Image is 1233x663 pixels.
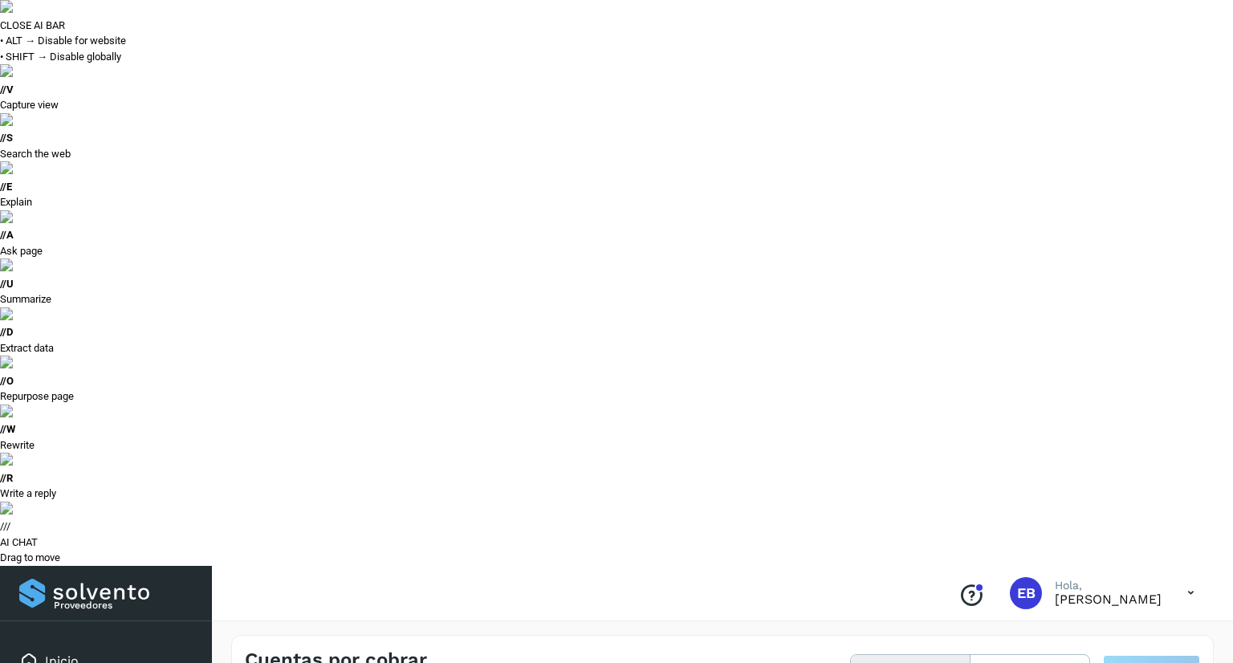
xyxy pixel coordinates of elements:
[54,600,193,611] p: Proveedores
[1055,579,1162,592] p: Hola,
[1055,592,1162,607] p: ERICK BOHORQUEZ MORENO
